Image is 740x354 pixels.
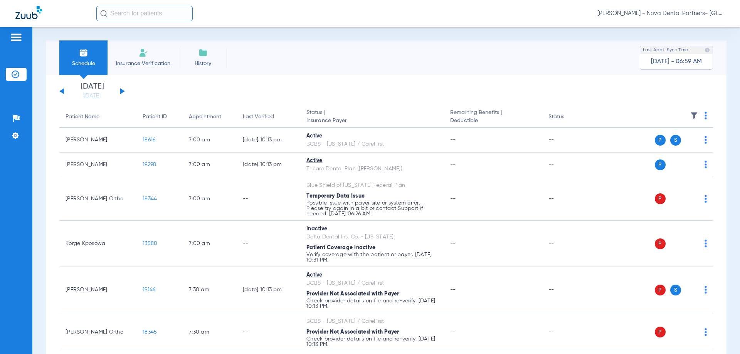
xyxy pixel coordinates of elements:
[183,313,237,351] td: 7:30 AM
[705,328,707,336] img: group-dot-blue.svg
[705,136,707,144] img: group-dot-blue.svg
[79,48,88,57] img: Schedule
[59,313,136,351] td: [PERSON_NAME] Ortho
[655,327,666,337] span: P
[237,153,300,177] td: [DATE] 10:13 PM
[705,286,707,294] img: group-dot-blue.svg
[705,240,707,247] img: group-dot-blue.svg
[542,313,594,351] td: --
[705,112,707,119] img: group-dot-blue.svg
[306,225,438,233] div: Inactive
[306,271,438,279] div: Active
[189,113,221,121] div: Appointment
[65,60,102,67] span: Schedule
[306,245,375,250] span: Patient Coverage Inactive
[306,279,438,287] div: BCBS - [US_STATE] / CareFirst
[59,221,136,267] td: Korge Kposowa
[243,113,274,121] div: Last Verified
[66,113,130,121] div: Patient Name
[670,135,681,146] span: S
[113,60,173,67] span: Insurance Verification
[66,113,99,121] div: Patient Name
[306,336,438,347] p: Check provider details on file and re-verify. [DATE] 10:13 PM.
[444,106,542,128] th: Remaining Benefits |
[183,153,237,177] td: 7:00 AM
[198,48,208,57] img: History
[143,113,177,121] div: Patient ID
[705,161,707,168] img: group-dot-blue.svg
[306,329,399,335] span: Provider Not Associated with Payer
[306,298,438,309] p: Check provider details on file and re-verify. [DATE] 10:13 PM.
[139,48,148,57] img: Manual Insurance Verification
[69,83,115,100] li: [DATE]
[450,162,456,167] span: --
[59,153,136,177] td: [PERSON_NAME]
[670,285,681,295] span: S
[237,128,300,153] td: [DATE] 10:13 PM
[306,233,438,241] div: Delta Dental Ins. Co. - [US_STATE]
[237,221,300,267] td: --
[59,267,136,313] td: [PERSON_NAME]
[306,157,438,165] div: Active
[243,113,294,121] div: Last Verified
[306,165,438,173] div: Tricare Dental Plan ([PERSON_NAME])
[143,162,156,167] span: 19298
[237,267,300,313] td: [DATE] 10:13 PM
[10,33,22,42] img: hamburger-icon
[143,113,167,121] div: Patient ID
[59,177,136,221] td: [PERSON_NAME] Ortho
[542,128,594,153] td: --
[143,196,157,201] span: 18344
[237,177,300,221] td: --
[690,112,698,119] img: filter.svg
[306,140,438,148] div: BCBS - [US_STATE] / CareFirst
[651,58,702,65] span: [DATE] - 06:59 AM
[450,241,456,246] span: --
[450,117,536,125] span: Deductible
[450,287,456,292] span: --
[183,177,237,221] td: 7:00 AM
[655,193,666,204] span: P
[450,329,456,335] span: --
[143,241,157,246] span: 13580
[655,285,666,295] span: P
[306,200,438,216] p: Possible issue with payer site or system error. Please try again in a bit or contact Support if n...
[183,221,237,267] td: 7:00 AM
[189,113,230,121] div: Appointment
[300,106,444,128] th: Status |
[597,10,725,17] span: [PERSON_NAME] - Nova Dental Partners- [GEOGRAPHIC_DATA]
[542,177,594,221] td: --
[143,287,155,292] span: 19146
[542,153,594,177] td: --
[185,60,221,67] span: History
[69,92,115,100] a: [DATE]
[100,10,107,17] img: Search Icon
[143,329,157,335] span: 18345
[542,221,594,267] td: --
[306,117,438,125] span: Insurance Payer
[15,6,42,19] img: Zuub Logo
[306,193,365,199] span: Temporary Data Issue
[306,252,438,263] p: Verify coverage with the patient or payer. [DATE] 10:31 PM.
[306,132,438,140] div: Active
[183,128,237,153] td: 7:00 AM
[450,196,456,201] span: --
[655,238,666,249] span: P
[306,291,399,297] span: Provider Not Associated with Payer
[542,267,594,313] td: --
[143,137,155,143] span: 18616
[59,128,136,153] td: [PERSON_NAME]
[237,313,300,351] td: --
[183,267,237,313] td: 7:30 AM
[306,317,438,325] div: BCBS - [US_STATE] / CareFirst
[96,6,193,21] input: Search for patients
[655,159,666,170] span: P
[542,106,594,128] th: Status
[705,195,707,203] img: group-dot-blue.svg
[643,46,689,54] span: Last Appt. Sync Time:
[705,47,710,53] img: last sync help info
[306,181,438,190] div: Blue Shield of [US_STATE] Federal Plan
[450,137,456,143] span: --
[655,135,666,146] span: P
